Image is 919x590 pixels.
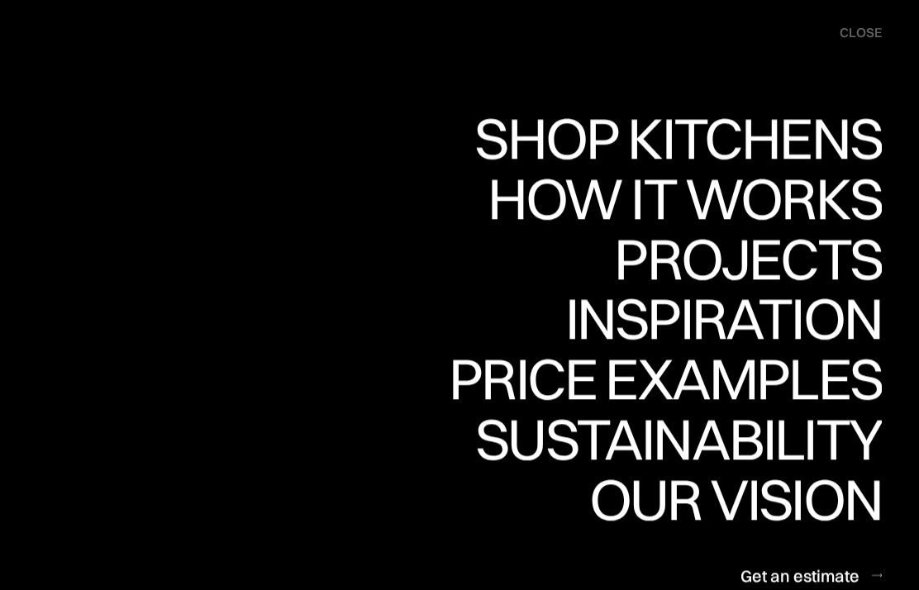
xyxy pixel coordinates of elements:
div: close [840,24,882,42]
div: Get an estimate [740,564,859,587]
div: menu [823,17,882,50]
div: Price examples [449,407,882,465]
div: Shop Kitchens [466,167,882,225]
div: How it works [483,169,882,227]
a: Shop KitchensShop Kitchens [466,109,882,169]
a: Price examplesPrice examples [449,350,882,410]
div: Our vision [575,528,882,586]
div: Price examples [449,350,882,407]
div: Sustainability [461,410,882,468]
div: Projects [614,288,882,345]
a: ProjectsProjects [614,230,882,290]
a: How it worksHow it works [483,169,882,230]
div: Shop Kitchens [466,109,882,167]
div: Sustainability [461,468,882,526]
div: Inspiration [542,290,882,348]
div: How it works [483,227,882,285]
a: Our visionOur vision [575,470,882,531]
div: Our vision [575,470,882,528]
a: InspirationInspiration [542,290,882,350]
a: SustainabilitySustainability [461,410,882,470]
div: Inspiration [542,348,882,406]
div: Projects [614,230,882,288]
